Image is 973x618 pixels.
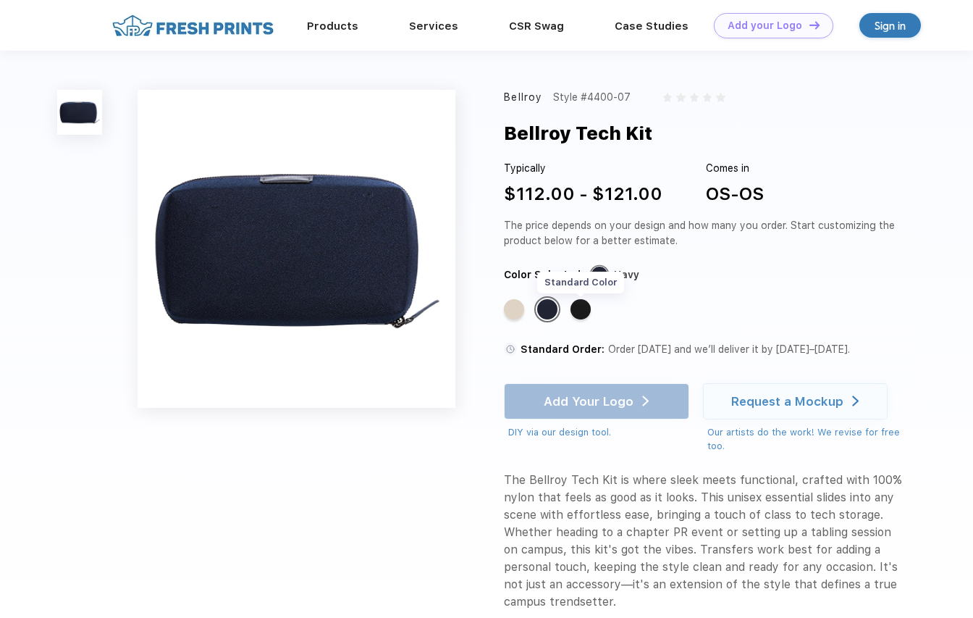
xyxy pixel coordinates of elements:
[504,267,584,283] div: Color Selected:
[676,93,685,101] img: gray_star.svg
[504,161,662,176] div: Typically
[138,90,455,408] img: func=resize&h=640
[504,218,903,249] div: The price depends on your design and how many you order. Start customizing the product below for ...
[57,90,102,135] img: func=resize&h=100
[537,299,557,320] div: Navy
[706,161,764,176] div: Comes in
[859,13,921,38] a: Sign in
[570,299,591,320] div: Black
[521,343,605,355] span: Standard Order:
[307,20,358,33] a: Products
[731,394,843,409] div: Request a Mockup
[852,396,859,406] img: white arrow
[809,21,820,29] img: DT
[553,90,631,105] div: Style #4400-07
[728,20,802,32] div: Add your Logo
[504,90,542,105] div: Bellroy
[504,181,662,207] div: $112.00 - $121.00
[504,120,652,147] div: Bellroy Tech Kit
[716,93,725,101] img: gray_star.svg
[614,267,639,283] div: Navy
[108,13,278,38] img: fo%20logo%202.webp
[690,93,699,101] img: gray_star.svg
[706,181,764,207] div: OS-OS
[707,425,903,454] div: Our artists do the work! We revise for free too.
[504,299,524,320] div: Saltbrush
[504,343,517,356] img: standard order
[703,93,712,101] img: gray_star.svg
[663,93,672,101] img: gray_star.svg
[875,17,906,34] div: Sign in
[508,425,688,440] div: DIY via our design tool.
[608,343,850,355] span: Order [DATE] and we’ll deliver it by [DATE]–[DATE].
[504,472,903,611] div: The Bellroy Tech Kit is where sleek meets functional, crafted with 100% nylon that feels as good ...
